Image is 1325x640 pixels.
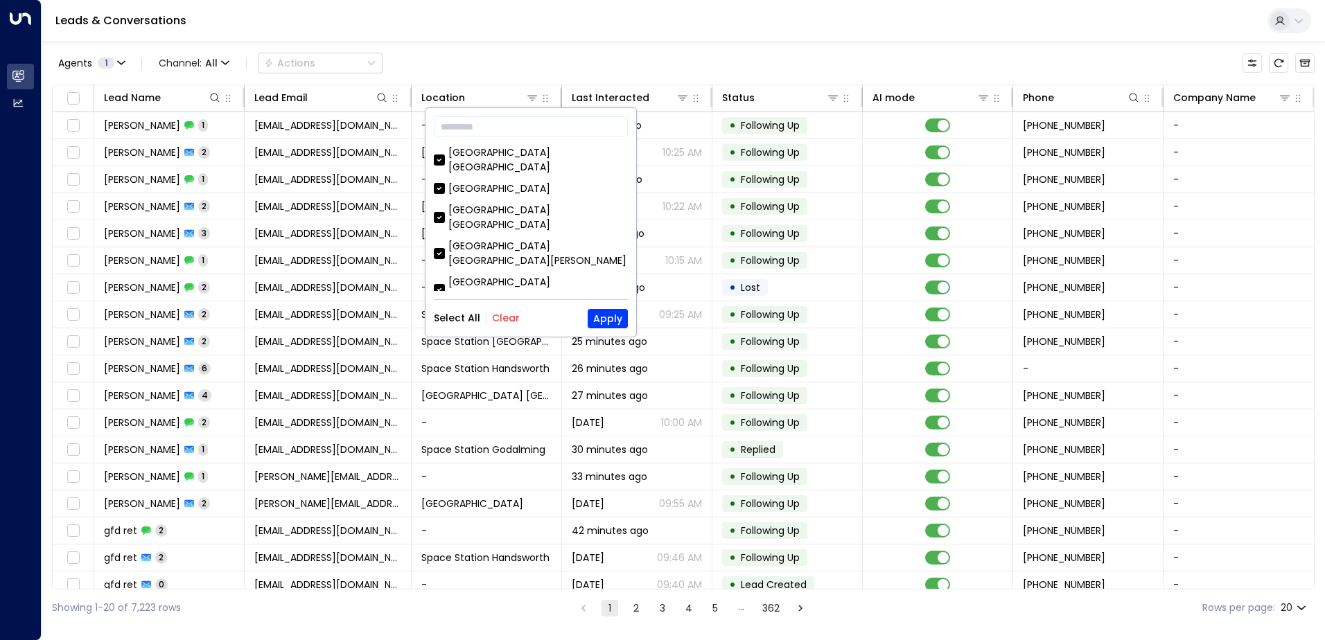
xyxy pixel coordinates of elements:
[661,416,702,429] p: 10:00 AM
[104,118,180,132] span: Joshua Carbon
[421,199,552,213] span: Space Station Shrewsbury
[64,441,82,459] span: Toggle select row
[254,226,401,240] span: 117leonolan@gmail.com
[421,335,552,348] span: Space Station Garretts Green
[155,524,167,536] span: 2
[1173,89,1256,106] div: Company Name
[741,362,800,375] span: Following Up
[254,145,401,159] span: jcarbongaming@gmail.com
[1023,389,1105,402] span: +447377679590
[1023,199,1105,213] span: +447866745852
[58,58,92,68] span: Agents
[198,497,210,509] span: 2
[741,226,800,240] span: Following Up
[1164,139,1314,166] td: -
[1164,571,1314,598] td: -
[729,573,736,596] div: •
[434,312,480,323] button: Select All
[1023,524,1105,537] span: +447541236594
[412,571,562,598] td: -
[254,308,401,321] span: casblair@gmail.com
[198,281,210,293] span: 2
[421,443,545,456] span: Space Station Godalming
[492,312,520,323] button: Clear
[421,226,552,240] span: Space Station Kings Heath
[729,465,736,488] div: •
[741,254,800,267] span: Following Up
[434,181,628,196] div: [GEOGRAPHIC_DATA]
[741,416,800,429] span: Following Up
[1023,254,1105,267] span: +447533439961
[448,181,550,196] div: [GEOGRAPHIC_DATA]
[729,168,736,191] div: •
[254,172,401,186] span: pobuliruha@gmail.com
[198,227,210,239] span: 3
[64,522,82,540] span: Toggle select row
[155,578,168,590] span: 0
[64,279,82,296] span: Toggle select row
[104,470,180,483] span: Charmaine Wattley
[104,281,180,294] span: Chelsea Blair
[258,53,383,73] button: Actions
[254,254,401,267] span: 117leonolan@gmail.com
[412,517,562,544] td: -
[572,551,604,565] span: Yesterday
[729,330,736,353] div: •
[1023,172,1105,186] span: +447866745852
[421,308,552,321] span: Space Station Swiss Cottage
[572,578,604,592] span: Aug 08, 2025
[1164,436,1314,463] td: -
[729,222,736,245] div: •
[1023,335,1105,348] span: +447851669076
[729,114,736,137] div: •
[52,601,181,615] div: Showing 1-20 of 7,223 rows
[729,546,736,569] div: •
[1164,112,1314,139] td: -
[722,89,840,106] div: Status
[572,89,649,106] div: Last Interacted
[1164,517,1314,544] td: -
[104,226,180,240] span: Leo Nolan
[104,497,180,510] span: Charmaine Wattley
[254,89,389,106] div: Lead Email
[1023,551,1105,565] span: +447541236594
[198,119,208,131] span: 1
[1164,301,1314,328] td: -
[434,145,628,175] div: [GEOGRAPHIC_DATA] [GEOGRAPHIC_DATA]
[1164,274,1314,301] td: -
[421,389,552,402] span: Space Station Uxbridge
[421,89,539,106] div: Location
[205,57,218,69] span: All
[741,551,800,565] span: Following Up
[104,416,180,429] span: Wenuela Noronha
[64,117,82,134] span: Toggle select row
[448,145,628,175] div: [GEOGRAPHIC_DATA] [GEOGRAPHIC_DATA]
[198,146,210,158] span: 2
[1023,226,1105,240] span: +447533439961
[254,335,401,348] span: razayub89@gmail.com
[421,362,550,375] span: Space Station Handsworth
[198,173,208,185] span: 1
[64,252,82,269] span: Toggle select row
[733,600,750,616] div: …
[421,89,465,106] div: Location
[52,53,130,73] button: Agents1
[412,463,562,490] td: -
[741,118,800,132] span: Following Up
[729,249,736,272] div: •
[741,389,800,402] span: Following Up
[741,443,775,456] span: Replied
[681,600,697,616] button: Go to page 4
[98,57,114,69] span: 1
[1023,118,1105,132] span: +447534554531
[254,416,401,429] span: wenuelanoronha18@gmail.com
[1164,409,1314,436] td: -
[1023,470,1105,483] span: +447787124723
[741,145,800,159] span: Following Up
[448,203,628,232] div: [GEOGRAPHIC_DATA] [GEOGRAPHIC_DATA]
[602,600,618,616] button: page 1
[792,600,809,616] button: Go to next page
[741,172,800,186] span: Following Up
[104,254,180,267] span: Leo Nolan
[254,362,401,375] span: emma@outlook.com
